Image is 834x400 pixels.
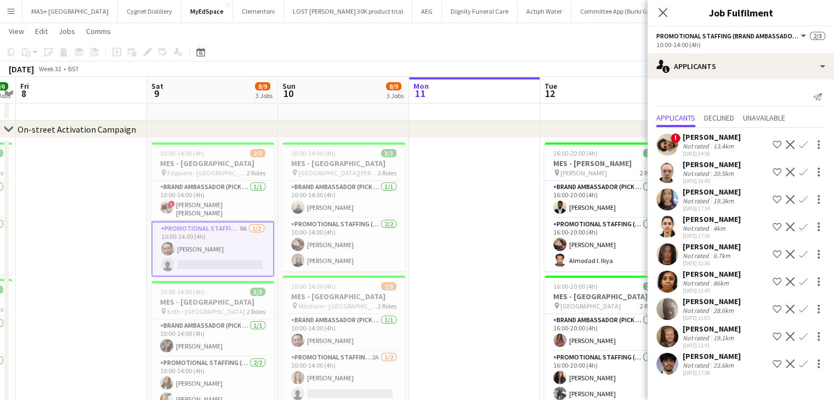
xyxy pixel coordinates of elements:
[291,282,336,290] span: 10:00-14:00 (4h)
[86,26,111,36] span: Comms
[386,82,401,90] span: 8/9
[36,65,64,73] span: Week 32
[640,302,659,310] span: 2 Roles
[442,1,518,22] button: Dignity Funeral Care
[378,169,396,177] span: 2 Roles
[656,114,695,122] span: Applicants
[643,149,659,157] span: 3/3
[151,297,274,307] h3: MES - [GEOGRAPHIC_DATA]
[282,218,405,271] app-card-role: Promotional Staffing (Brand Ambassadors)2/210:00-14:00 (4h)[PERSON_NAME][PERSON_NAME]
[711,279,731,287] div: 86km
[381,149,396,157] span: 3/3
[151,142,274,277] app-job-card: 10:00-14:00 (4h)2/3MES - [GEOGRAPHIC_DATA] Edgware - [GEOGRAPHIC_DATA]2 RolesBrand Ambassador (Pi...
[743,114,785,122] span: Unavailable
[683,334,711,342] div: Not rated
[553,282,598,290] span: 16:00-20:00 (4h)
[19,87,29,100] span: 8
[282,142,405,271] app-job-card: 10:00-14:00 (4h)3/3MES - [GEOGRAPHIC_DATA] [GEOGRAPHIC_DATA][PERSON_NAME]2 RolesBrand Ambassador ...
[378,302,396,310] span: 2 Roles
[281,87,296,100] span: 10
[683,214,741,224] div: [PERSON_NAME]
[560,302,621,310] span: [GEOGRAPHIC_DATA]
[711,361,736,369] div: 23.6km
[711,197,736,205] div: 19.3km
[683,142,711,150] div: Not rated
[387,92,404,100] div: 3 Jobs
[683,269,741,279] div: [PERSON_NAME]
[282,158,405,168] h3: MES - [GEOGRAPHIC_DATA]
[291,149,336,157] span: 10:00-14:00 (4h)
[298,302,378,310] span: Mitcham - [GEOGRAPHIC_DATA]
[31,24,52,38] a: Edit
[167,307,245,316] span: Erith - [GEOGRAPHIC_DATA]
[643,282,659,290] span: 3/3
[704,114,734,122] span: Declined
[4,24,29,38] a: View
[683,369,741,376] div: [DATE] 17:59
[560,169,607,177] span: [PERSON_NAME]
[282,81,296,91] span: Sun
[151,81,163,91] span: Sat
[544,81,557,91] span: Tue
[571,1,682,22] button: Committee App (Burki Group Ltd)
[151,158,274,168] h3: MES - [GEOGRAPHIC_DATA]
[683,287,741,294] div: [DATE] 13:45
[656,32,799,40] span: Promotional Staffing (Brand Ambassadors)
[711,224,728,232] div: 4km
[683,178,741,185] div: [DATE] 10:45
[54,24,80,38] a: Jobs
[810,32,825,40] span: 2/3
[118,1,181,22] button: Cygnet Distillery
[711,142,736,150] div: 13.4km
[683,296,741,306] div: [PERSON_NAME]
[256,92,273,100] div: 3 Jobs
[683,242,741,252] div: [PERSON_NAME]
[544,314,667,351] app-card-role: Brand Ambassador (Pick up)1/116:00-20:00 (4h)[PERSON_NAME]
[683,224,711,232] div: Not rated
[544,142,667,271] app-job-card: 16:00-20:00 (4h)3/3MES - [PERSON_NAME] [PERSON_NAME]2 RolesBrand Ambassador (Pick up)1/116:00-20:...
[282,181,405,218] app-card-role: Brand Ambassador (Pick up)1/110:00-14:00 (4h)[PERSON_NAME]
[150,87,163,100] span: 9
[683,315,741,322] div: [DATE] 11:05
[683,197,711,205] div: Not rated
[282,314,405,351] app-card-role: Brand Ambassador (Pick up)1/110:00-14:00 (4h)[PERSON_NAME]
[168,201,175,207] span: !
[151,221,274,277] app-card-role: Promotional Staffing (Brand Ambassadors)9A1/210:00-14:00 (4h)[PERSON_NAME]
[683,150,741,157] div: [DATE] 04:59
[20,81,29,91] span: Fri
[167,169,247,177] span: Edgware - [GEOGRAPHIC_DATA]
[247,307,265,316] span: 2 Roles
[683,342,741,349] div: [DATE] 12:41
[160,149,205,157] span: 10:00-14:00 (4h)
[247,169,265,177] span: 2 Roles
[640,169,659,177] span: 2 Roles
[282,292,405,301] h3: MES - [GEOGRAPHIC_DATA]
[18,124,136,135] div: On-street Activation Campaign
[412,87,429,100] span: 11
[413,81,429,91] span: Mon
[544,218,667,271] app-card-role: Promotional Staffing (Brand Ambassadors)2/216:00-20:00 (4h)[PERSON_NAME]Almodad I. Iliya
[151,319,274,357] app-card-role: Brand Ambassador (Pick up)1/110:00-14:00 (4h)[PERSON_NAME]
[683,361,711,369] div: Not rated
[683,351,741,361] div: [PERSON_NAME]
[683,169,711,178] div: Not rated
[59,26,75,36] span: Jobs
[544,181,667,218] app-card-role: Brand Ambassador (Pick up)1/116:00-20:00 (4h)[PERSON_NAME]
[298,169,378,177] span: [GEOGRAPHIC_DATA][PERSON_NAME]
[683,232,741,239] div: [DATE] 17:39
[35,26,48,36] span: Edit
[250,288,265,296] span: 3/3
[544,158,667,168] h3: MES - [PERSON_NAME]
[68,65,79,73] div: BST
[82,24,115,38] a: Comms
[683,306,711,315] div: Not rated
[255,82,270,90] span: 8/9
[711,306,736,315] div: 28.6km
[683,252,711,260] div: Not rated
[711,252,733,260] div: 6.7km
[151,181,274,221] app-card-role: Brand Ambassador (Pick up)1/110:00-14:00 (4h)![PERSON_NAME] [PERSON_NAME]
[9,64,34,75] div: [DATE]
[656,32,808,40] button: Promotional Staffing (Brand Ambassadors)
